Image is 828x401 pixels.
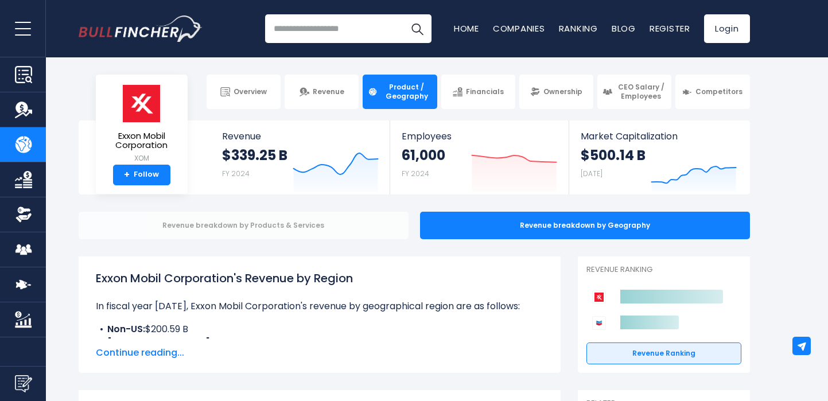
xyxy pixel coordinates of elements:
span: Product / Geography [381,83,432,100]
a: Ownership [519,75,593,109]
a: Overview [207,75,281,109]
a: Companies [493,22,545,34]
span: Exxon Mobil Corporation [105,131,178,150]
p: In fiscal year [DATE], Exxon Mobil Corporation's revenue by geographical region are as follows: [96,299,543,313]
b: [GEOGRAPHIC_DATA]: [107,336,212,349]
small: FY 2024 [402,169,429,178]
div: Revenue breakdown by Products & Services [79,212,409,239]
a: CEO Salary / Employees [597,75,671,109]
a: Ranking [559,22,598,34]
span: Continue reading... [96,346,543,360]
small: FY 2024 [222,169,250,178]
span: Ownership [543,87,582,96]
span: Overview [234,87,267,96]
span: Competitors [695,87,743,96]
strong: + [124,170,130,180]
a: +Follow [113,165,170,185]
li: $138.66 B [96,336,543,350]
a: Blog [612,22,636,34]
strong: $339.25 B [222,146,287,164]
a: Product / Geography [363,75,437,109]
a: Market Capitalization $500.14 B [DATE] [569,120,748,194]
strong: 61,000 [402,146,445,164]
span: Market Capitalization [581,131,737,142]
a: Login [704,14,750,43]
a: Go to homepage [79,15,202,42]
span: CEO Salary / Employees [616,83,666,100]
small: XOM [105,153,178,163]
a: Home [454,22,479,34]
a: Revenue Ranking [586,342,741,364]
img: Exxon Mobil Corporation competitors logo [592,290,606,304]
b: Non-US: [107,322,145,336]
span: Financials [466,87,504,96]
button: Search [403,14,432,43]
h1: Exxon Mobil Corporation's Revenue by Region [96,270,543,287]
a: Revenue [285,75,359,109]
span: Employees [402,131,557,142]
img: Chevron Corporation competitors logo [592,316,606,330]
a: Revenue $339.25 B FY 2024 [211,120,390,194]
img: Bullfincher logo [79,15,203,42]
strong: $500.14 B [581,146,646,164]
a: Financials [441,75,515,109]
small: [DATE] [581,169,602,178]
a: Exxon Mobil Corporation XOM [104,84,179,165]
a: Competitors [675,75,749,109]
p: Revenue Ranking [586,265,741,275]
li: $200.59 B [96,322,543,336]
a: Register [650,22,690,34]
span: Revenue [313,87,344,96]
div: Revenue breakdown by Geography [420,212,750,239]
span: Revenue [222,131,379,142]
img: Ownership [15,206,32,223]
a: Employees 61,000 FY 2024 [390,120,569,194]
